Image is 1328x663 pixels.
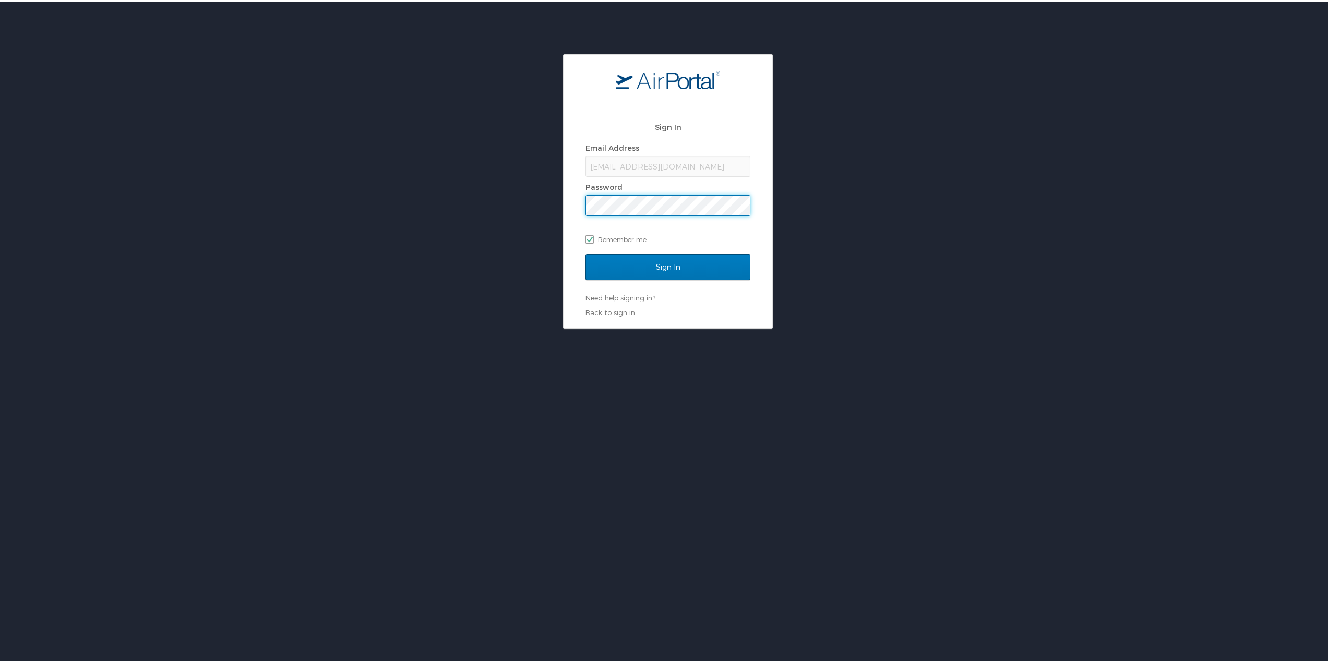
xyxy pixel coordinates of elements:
[585,292,655,300] a: Need help signing in?
[585,306,635,315] a: Back to sign in
[585,141,639,150] label: Email Address
[585,230,750,245] label: Remember me
[585,119,750,131] h2: Sign In
[585,180,623,189] label: Password
[585,252,750,278] input: Sign In
[616,68,720,87] img: logo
